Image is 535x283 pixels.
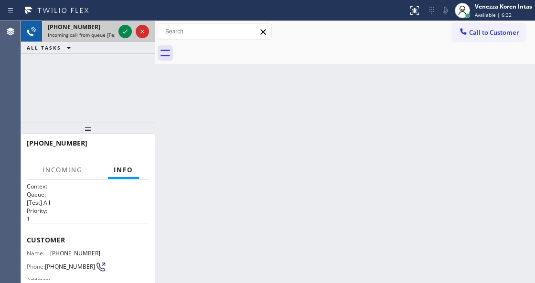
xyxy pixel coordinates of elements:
span: Call to Customer [469,28,519,37]
button: Info [108,161,139,179]
span: Customer [27,235,149,244]
p: 1 [27,215,149,223]
div: Venezza Koren Intas [475,2,532,10]
span: ALL TASKS [27,44,61,51]
button: Reject [136,25,149,38]
button: Incoming [37,161,88,179]
span: [PHONE_NUMBER] [27,138,87,147]
span: [PHONE_NUMBER] [45,263,95,270]
span: [PHONE_NUMBER] [48,23,100,31]
span: Incoming call from queue [Test] All [48,31,127,38]
button: Accept [118,25,132,38]
h2: Priority: [27,207,149,215]
span: Available | 6:32 [475,11,512,18]
span: Name: [27,250,50,257]
h2: Queue: [27,190,149,199]
input: Search [158,24,271,39]
button: ALL TASKS [21,42,80,53]
span: Info [114,166,133,174]
span: [PHONE_NUMBER] [50,250,100,257]
span: Incoming [43,166,83,174]
span: Phone: [27,263,45,270]
button: Call to Customer [452,23,525,42]
button: Mute [439,4,452,17]
h1: Context [27,182,149,190]
p: [Test] All [27,199,149,207]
